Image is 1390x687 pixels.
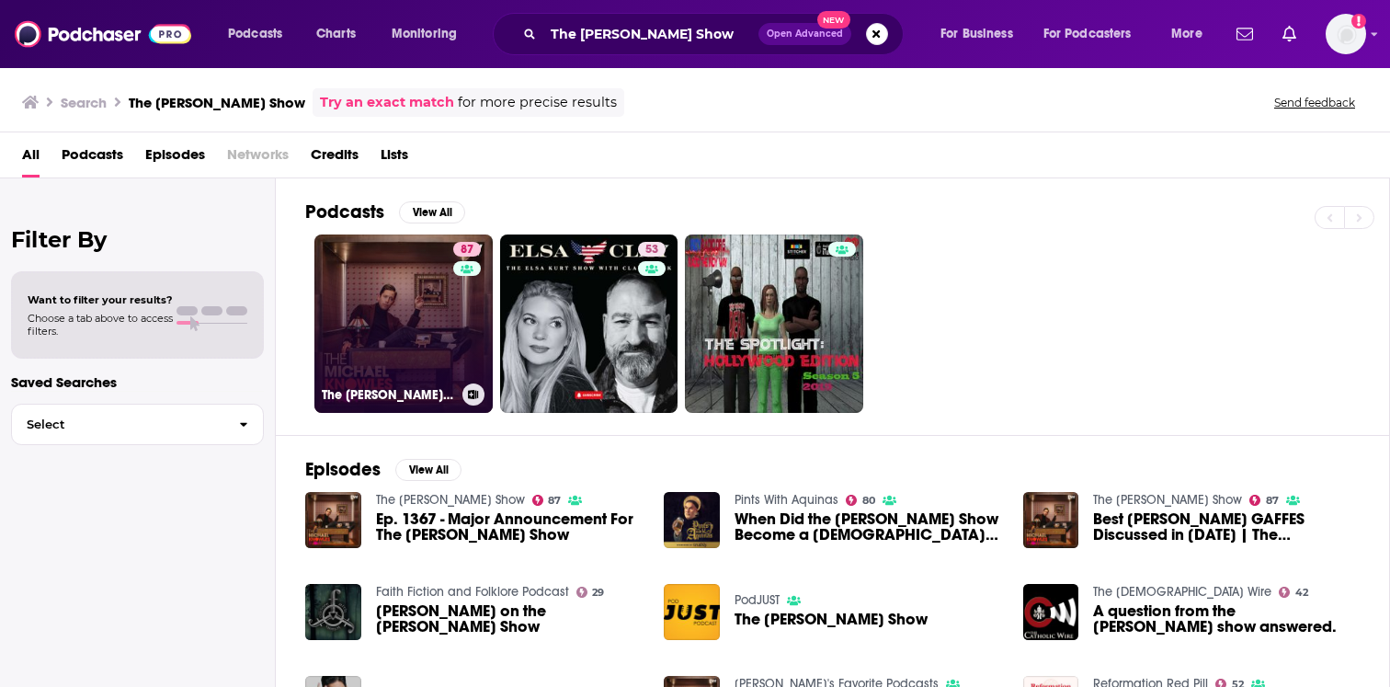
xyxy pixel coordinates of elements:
[1269,95,1361,110] button: Send feedback
[305,458,461,481] a: EpisodesView All
[1093,511,1360,543] span: Best [PERSON_NAME] GAFFES Discussed in [DATE] | The [PERSON_NAME] Show COMPILATION
[510,13,921,55] div: Search podcasts, credits, & more...
[305,200,465,223] a: PodcastsView All
[320,92,454,113] a: Try an exact match
[1279,587,1308,598] a: 42
[1031,19,1158,49] button: open menu
[11,226,264,253] h2: Filter By
[376,584,569,600] a: Faith Fiction and Folklore Podcast
[1023,584,1079,640] img: A question from the Michael Knowles show answered.
[376,492,525,508] a: The Michael Knowles Show
[376,603,643,635] span: [PERSON_NAME] on the [PERSON_NAME] Show
[304,19,367,49] a: Charts
[735,612,928,627] span: The [PERSON_NAME] Show
[215,19,306,49] button: open menu
[664,492,720,548] img: When Did the Michael Knowles Show Become a Catholic Apologetics Channel? (Michael Knowles) | Ep. 540
[461,241,473,259] span: 87
[1093,492,1242,508] a: The Michael Knowles Show
[1093,603,1360,635] a: A question from the Michael Knowles show answered.
[735,592,780,608] a: PodJUST
[376,603,643,635] a: Wes Huff on the Michael Knowles Show
[532,495,562,506] a: 87
[576,587,605,598] a: 29
[543,19,758,49] input: Search podcasts, credits, & more...
[458,92,617,113] span: for more precise results
[1093,603,1360,635] span: A question from the [PERSON_NAME] show answered.
[12,418,224,430] span: Select
[453,242,481,257] a: 87
[379,19,481,49] button: open menu
[314,235,493,413] a: 87The [PERSON_NAME] Show
[28,312,173,338] span: Choose a tab above to access filters.
[862,497,875,505] span: 80
[1249,495,1279,506] a: 87
[1326,14,1366,54] span: Logged in as EllaRoseMurphy
[376,511,643,543] a: Ep. 1367 - Major Announcement For The Michael Knowles Show
[1229,18,1260,50] a: Show notifications dropdown
[940,21,1013,47] span: For Business
[61,94,107,111] h3: Search
[316,21,356,47] span: Charts
[735,511,1001,543] a: When Did the Michael Knowles Show Become a Catholic Apologetics Channel? (Michael Knowles) | Ep. 540
[735,492,838,508] a: Pints With Aquinas
[129,94,305,111] h3: The [PERSON_NAME] Show
[381,140,408,177] a: Lists
[1171,21,1202,47] span: More
[767,29,843,39] span: Open Advanced
[1093,511,1360,543] a: Best Biden GAFFES Discussed in 2020 | The Michael Knowles Show COMPILATION
[228,21,282,47] span: Podcasts
[1266,497,1279,505] span: 87
[376,511,643,543] span: Ep. 1367 - Major Announcement For The [PERSON_NAME] Show
[392,21,457,47] span: Monitoring
[399,201,465,223] button: View All
[1158,19,1225,49] button: open menu
[15,17,191,52] img: Podchaser - Follow, Share and Rate Podcasts
[1023,492,1079,548] img: Best Biden GAFFES Discussed in 2020 | The Michael Knowles Show COMPILATION
[735,612,928,627] a: The Michael Knowles Show
[311,140,359,177] a: Credits
[817,11,850,29] span: New
[28,293,173,306] span: Want to filter your results?
[758,23,851,45] button: Open AdvancedNew
[322,387,455,403] h3: The [PERSON_NAME] Show
[305,458,381,481] h2: Episodes
[305,492,361,548] img: Ep. 1367 - Major Announcement For The Michael Knowles Show
[928,19,1036,49] button: open menu
[500,235,678,413] a: 53
[11,373,264,391] p: Saved Searches
[395,459,461,481] button: View All
[645,241,658,259] span: 53
[1351,14,1366,29] svg: Email not verified
[735,511,1001,543] span: When Did the [PERSON_NAME] Show Become a [DEMOGRAPHIC_DATA] Apologetics Channel? ([PERSON_NAME]) ...
[227,140,289,177] span: Networks
[62,140,123,177] a: Podcasts
[22,140,40,177] a: All
[305,200,384,223] h2: Podcasts
[846,495,875,506] a: 80
[11,404,264,445] button: Select
[1043,21,1132,47] span: For Podcasters
[1093,584,1271,600] a: The Catholic Wire
[1295,589,1308,597] span: 42
[664,584,720,640] img: The Michael Knowles Show
[145,140,205,177] a: Episodes
[638,242,666,257] a: 53
[1326,14,1366,54] img: User Profile
[592,589,604,597] span: 29
[305,584,361,640] img: Wes Huff on the Michael Knowles Show
[1326,14,1366,54] button: Show profile menu
[548,497,561,505] span: 87
[1275,18,1304,50] a: Show notifications dropdown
